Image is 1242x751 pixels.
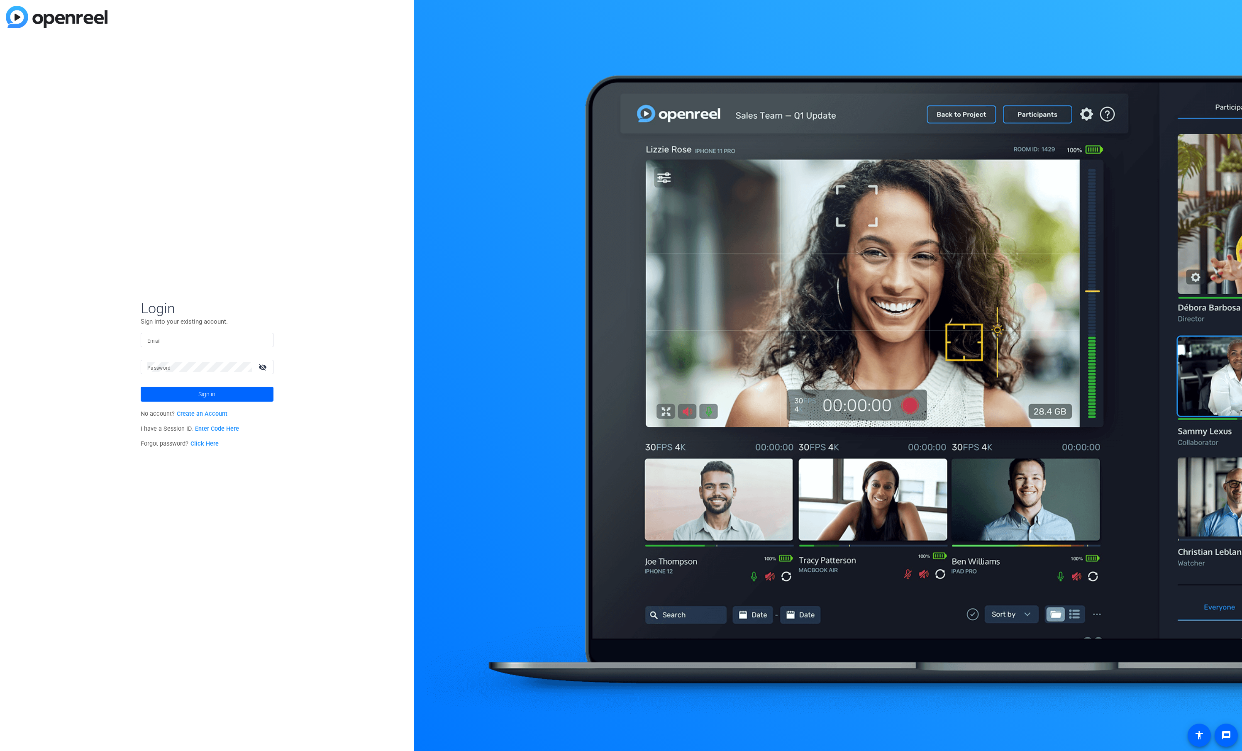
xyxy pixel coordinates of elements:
[141,317,273,326] p: Sign into your existing account.
[195,425,239,432] a: Enter Code Here
[190,440,219,447] a: Click Here
[141,300,273,317] span: Login
[141,425,239,432] span: I have a Session ID.
[1194,730,1204,740] mat-icon: accessibility
[147,338,161,344] mat-label: Email
[6,6,107,28] img: blue-gradient.svg
[141,440,219,447] span: Forgot password?
[198,384,215,405] span: Sign in
[254,361,273,373] mat-icon: visibility_off
[177,410,227,417] a: Create an Account
[147,335,267,345] input: Enter Email Address
[141,387,273,402] button: Sign in
[1221,730,1231,740] mat-icon: message
[141,410,227,417] span: No account?
[147,365,171,371] mat-label: Password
